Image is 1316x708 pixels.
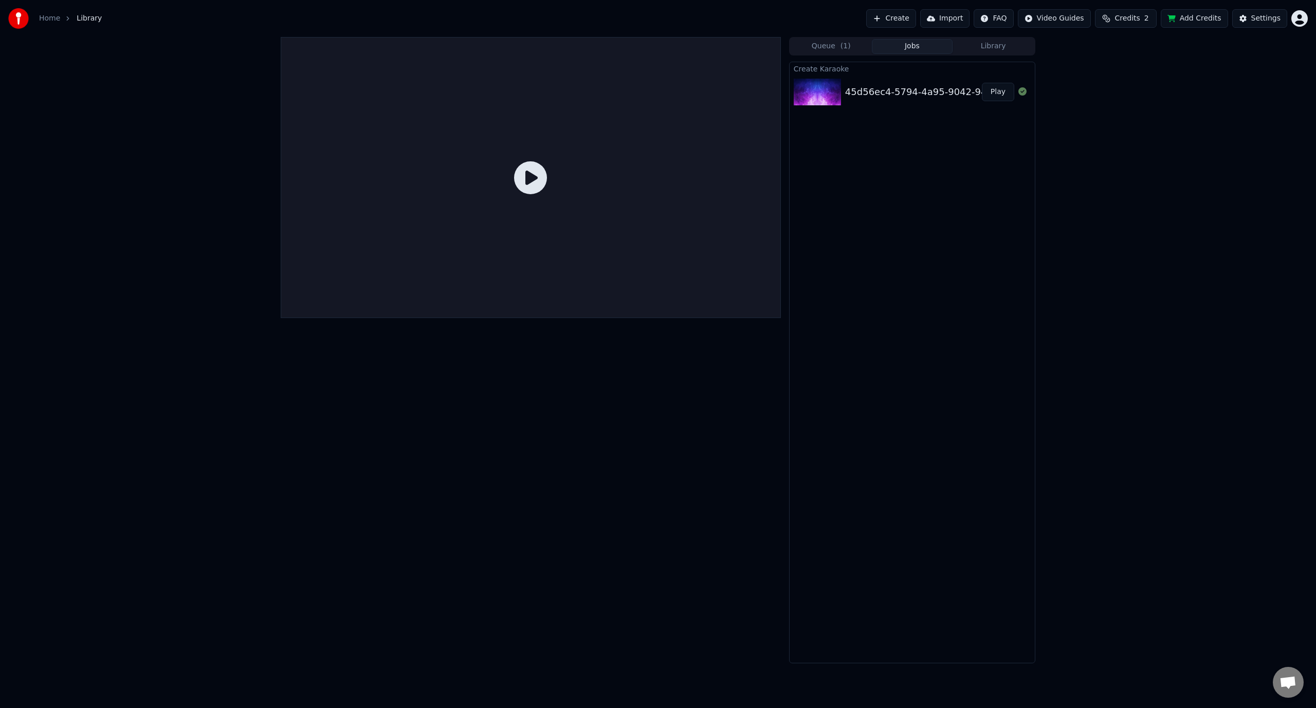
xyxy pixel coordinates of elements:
[8,8,29,29] img: youka
[866,9,916,28] button: Create
[1232,9,1287,28] button: Settings
[1161,9,1228,28] button: Add Credits
[1095,9,1157,28] button: Credits2
[791,39,872,54] button: Queue
[920,9,970,28] button: Import
[39,13,102,24] nav: breadcrumb
[1273,667,1304,698] div: Open chat
[1144,13,1149,24] span: 2
[1251,13,1281,24] div: Settings
[1018,9,1091,28] button: Video Guides
[982,83,1014,101] button: Play
[77,13,102,24] span: Library
[790,62,1035,74] div: Create Karaoke
[1114,13,1140,24] span: Credits
[840,41,851,51] span: ( 1 )
[953,39,1034,54] button: Library
[845,85,1046,99] div: 45d56ec4-5794-4a95-9042-947374441a4d
[872,39,953,54] button: Jobs
[974,9,1013,28] button: FAQ
[39,13,60,24] a: Home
